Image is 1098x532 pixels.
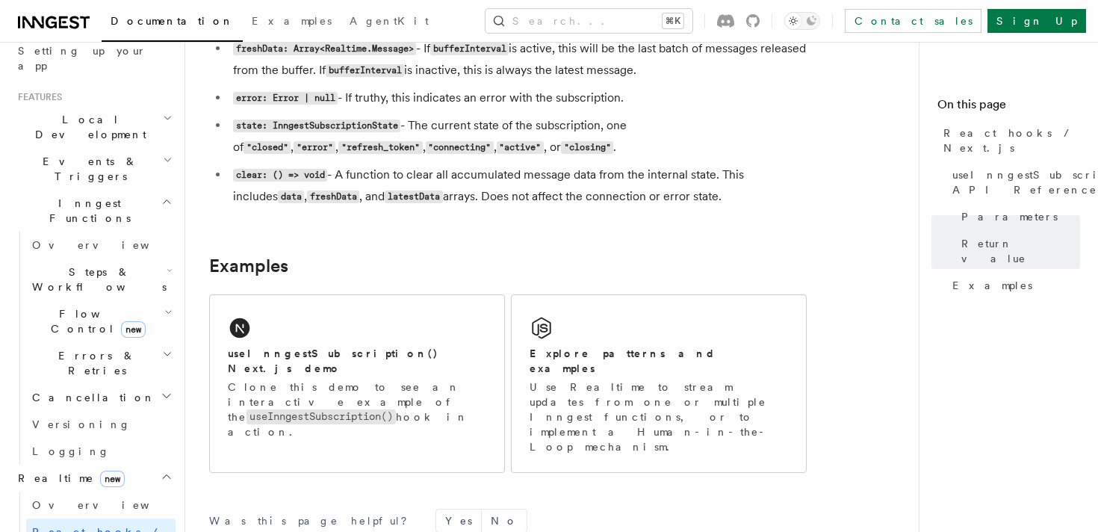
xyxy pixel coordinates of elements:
li: - If is active, this will be the last batch of messages released from the buffer. If is inactive,... [229,38,807,81]
span: React hooks / Next.js [943,126,1080,155]
button: Events & Triggers [12,148,176,190]
span: Inngest Functions [12,196,161,226]
a: Documentation [102,4,243,42]
h4: On this page [937,96,1080,120]
button: Toggle dark mode [784,12,820,30]
code: "active" [497,141,544,154]
span: Flow Control [26,306,164,336]
code: bufferInterval [430,43,509,55]
span: new [100,471,125,487]
a: Versioning [26,411,176,438]
li: - If truthy, this indicates an error with the subscription. [229,87,807,109]
a: Setting up your app [12,37,176,79]
code: "closing" [561,141,613,154]
p: Was this page helpful? [209,513,418,528]
a: Overview [26,232,176,259]
span: Events & Triggers [12,154,163,184]
div: Inngest Functions [12,232,176,465]
a: Explore patterns and examplesUse Realtime to stream updates from one or multiple Inngest function... [511,294,807,473]
button: Inngest Functions [12,190,176,232]
a: Logging [26,438,176,465]
button: Errors & Retries [26,342,176,384]
a: useInngestSubscription() API Reference [946,161,1080,203]
li: - A function to clear all accumulated message data from the internal state. This includes , , and... [229,164,807,208]
span: Realtime [12,471,125,486]
a: Examples [946,272,1080,299]
span: Documentation [111,15,234,27]
span: Features [12,91,62,103]
a: Parameters [955,203,1080,230]
h2: Explore patterns and examples [530,346,788,376]
li: - The current state of the subscription, one of , , , , , or . [229,115,807,158]
span: Versioning [32,418,131,430]
a: useInngestSubscription() Next.js demoClone this demo to see an interactive example of theuseInnge... [209,294,505,473]
code: "closed" [244,141,291,154]
button: Steps & Workflows [26,259,176,300]
code: freshData [307,191,359,203]
code: useInngestSubscription() [246,409,396,424]
span: Overview [32,239,186,251]
button: Yes [436,510,481,532]
p: Use Realtime to stream updates from one or multiple Inngest functions, or to implement a Human-in... [530,380,788,454]
code: freshData: Array<Realtime.Message> [233,43,416,55]
span: Steps & Workflows [26,265,167,294]
span: Cancellation [26,390,155,405]
code: latestData [385,191,442,203]
a: Return value [955,230,1080,272]
code: data [278,191,304,203]
a: Examples [243,4,341,40]
code: "error" [294,141,335,154]
span: Parameters [961,209,1058,224]
h2: useInngestSubscription() Next.js demo [228,346,486,376]
span: Return value [961,236,1080,266]
button: Flow Controlnew [26,300,176,342]
span: Local Development [12,112,163,142]
a: Examples [209,256,288,276]
span: Examples [252,15,332,27]
kbd: ⌘K [663,13,683,28]
a: React hooks / Next.js [937,120,1080,161]
span: Logging [32,445,110,457]
a: Contact sales [845,9,981,33]
button: Realtimenew [12,465,176,492]
button: No [482,510,527,532]
code: "connecting" [426,141,494,154]
span: AgentKit [350,15,429,27]
a: Overview [26,492,176,519]
a: AgentKit [341,4,438,40]
a: Sign Up [987,9,1086,33]
code: state: InngestSubscriptionState [233,120,400,132]
span: Errors & Retries [26,348,162,378]
code: "refresh_token" [338,141,422,154]
span: Examples [952,278,1032,293]
code: error: Error | null [233,92,338,105]
code: bufferInterval [326,64,404,77]
code: clear: () => void [233,169,327,182]
span: Setting up your app [18,45,146,72]
span: Overview [32,499,186,511]
button: Search...⌘K [486,9,692,33]
button: Cancellation [26,384,176,411]
p: Clone this demo to see an interactive example of the hook in action. [228,380,486,439]
span: new [121,321,146,338]
button: Local Development [12,106,176,148]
